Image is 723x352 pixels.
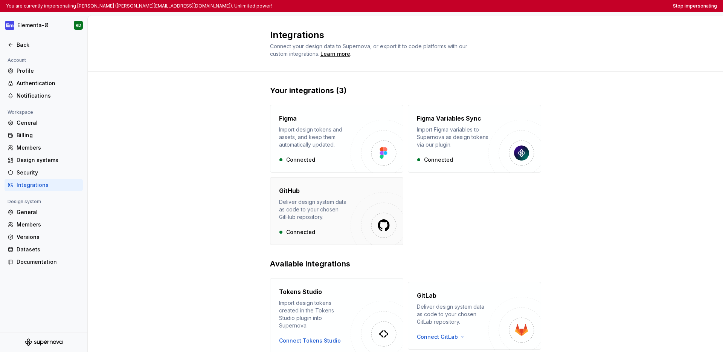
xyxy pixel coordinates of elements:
[5,231,83,243] a: Versions
[17,41,80,49] div: Back
[76,22,81,28] div: RD
[17,181,80,189] div: Integrations
[17,80,80,87] div: Authentication
[279,186,300,195] h4: GitHub
[5,108,36,117] div: Workspace
[25,338,63,346] svg: Supernova Logo
[417,126,488,148] div: Import Figma variables to Supernova as design tokens via our plugin.
[17,144,80,152] div: Members
[417,291,436,300] h4: GitLab
[270,85,541,96] h2: Your integrations (3)
[17,67,80,75] div: Profile
[5,154,83,166] a: Design systems
[417,303,488,326] div: Deliver design system data as code to your chosen GitLab repository.
[17,258,80,266] div: Documentation
[5,90,83,102] a: Notifications
[270,105,403,173] button: FigmaImport design tokens and assets, and keep them automatically updated.Connected
[5,21,14,30] img: e72e9e65-9f43-4cb3-89a7-ea83765f03bf.png
[270,259,541,269] h2: Available integrations
[279,299,351,329] div: Import design tokens created in the Tokens Studio plugin into Supernova.
[279,126,351,148] div: Import design tokens and assets, and keep them automatically updated.
[17,132,80,139] div: Billing
[5,219,83,231] a: Members
[320,50,350,58] a: Learn more
[5,129,83,141] a: Billing
[5,65,83,77] a: Profile
[17,21,49,29] div: Elementa-Ø
[417,333,458,341] span: Connect GitLab
[270,43,469,57] span: Connect your design data to Supernova, or export it to code platforms with our custom integrations.
[279,114,297,123] h4: Figma
[5,39,83,51] a: Back
[279,198,351,221] div: Deliver design system data as code to your chosen GitHub repository.
[5,142,83,154] a: Members
[279,337,341,344] button: Connect Tokens Studio
[5,77,83,89] a: Authentication
[5,206,83,218] a: General
[417,114,481,123] h4: Figma Variables Sync
[270,177,403,245] button: GitHubDeliver design system data as code to your chosen GitHub repository.Connected
[2,17,86,34] button: Elementa-ØRD
[6,3,272,9] p: You are currently impersonating [PERSON_NAME] ([PERSON_NAME][EMAIL_ADDRESS][DOMAIN_NAME]). Unlimi...
[17,92,80,99] div: Notifications
[5,256,83,268] a: Documentation
[5,167,83,179] a: Security
[5,117,83,129] a: General
[673,3,717,9] button: Stop impersonating
[408,105,541,173] button: Figma Variables SyncImport Figma variables to Supernova as design tokens via our plugin.Connected
[417,333,468,341] button: Connect GitLab
[17,246,80,253] div: Datasets
[279,287,322,296] h4: Tokens Studio
[319,51,351,57] span: .
[5,56,29,65] div: Account
[17,119,80,127] div: General
[5,179,83,191] a: Integrations
[17,156,80,164] div: Design systems
[270,29,532,41] h2: Integrations
[17,233,80,241] div: Versions
[17,208,80,216] div: General
[5,243,83,256] a: Datasets
[17,221,80,228] div: Members
[17,169,80,176] div: Security
[5,197,44,206] div: Design system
